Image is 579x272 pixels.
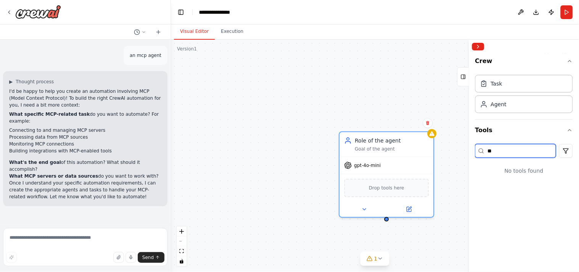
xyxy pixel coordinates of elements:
[339,131,434,218] div: Role of the agentGoal of the agentgpt-4o-miniDrop tools here
[355,137,429,144] div: Role of the agent
[491,80,502,87] div: Task
[9,134,161,141] li: Processing data from MCP sources
[355,146,429,152] div: Goal of the agent
[9,180,161,200] p: Once I understand your specific automation requirements, I can create the appropriate agents and ...
[475,120,573,141] button: Tools
[152,28,165,37] button: Start a new chat
[369,184,405,192] span: Drop tools here
[472,43,484,50] button: Collapse right sidebar
[9,173,161,180] p: do you want to work with?
[354,162,381,168] span: gpt-4o-mini
[177,46,197,52] div: Version 1
[177,227,187,266] div: React Flow controls
[9,112,90,117] strong: What specific MCP-related task
[9,88,161,108] p: I'd be happy to help you create an automation involving MCP (Model Context Protocol)! To build th...
[491,100,506,108] div: Agent
[174,24,215,40] button: Visual Editor
[131,28,149,37] button: Switch to previous chat
[9,111,161,125] p: do you want to automate? For example:
[177,246,187,256] button: fit view
[176,7,186,18] button: Hide left sidebar
[387,205,431,214] button: Open in side panel
[199,8,237,16] nav: breadcrumb
[177,236,187,246] button: zoom out
[138,252,165,263] button: Send
[475,161,573,181] div: No tools found
[423,118,433,128] button: Delete node
[466,40,472,272] button: Toggle Sidebar
[360,252,390,266] button: 1
[16,79,54,85] span: Thought process
[177,227,187,236] button: zoom in
[475,53,573,72] button: Crew
[15,5,61,19] img: Logo
[475,72,573,119] div: Crew
[9,79,13,85] span: ▶
[9,127,161,134] li: Connecting to and managing MCP servers
[9,160,61,165] strong: What's the end goal
[177,256,187,266] button: toggle interactivity
[9,147,161,154] li: Building integrations with MCP-enabled tools
[9,173,98,179] strong: What MCP servers or data sources
[9,141,161,147] li: Monitoring MCP connections
[126,252,136,263] button: Click to speak your automation idea
[113,252,124,263] button: Upload files
[130,52,161,59] p: an mcp agent
[374,255,377,262] span: 1
[9,79,54,85] button: ▶Thought process
[6,252,17,263] button: Improve this prompt
[142,254,154,261] span: Send
[475,141,573,187] div: Tools
[215,24,250,40] button: Execution
[9,159,161,173] p: of this automation? What should it accomplish?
